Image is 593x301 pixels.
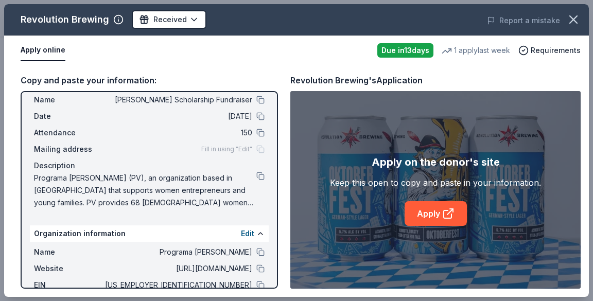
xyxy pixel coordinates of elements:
a: Apply [405,201,467,226]
div: Revolution Brewing [21,11,109,28]
div: Revolution Brewing's Application [290,74,423,87]
span: Programa [PERSON_NAME] (PV), an organization based in [GEOGRAPHIC_DATA] that supports women entre... [34,172,256,209]
span: Programa [PERSON_NAME] [103,246,252,258]
div: Apply on the donor's site [372,154,500,170]
span: [URL][DOMAIN_NAME] [103,262,252,275]
span: Attendance [34,127,103,139]
button: Requirements [518,44,581,57]
button: Apply online [21,40,65,61]
div: Organization information [30,225,269,242]
span: Name [34,246,103,258]
span: [US_EMPLOYER_IDENTIFICATION_NUMBER] [103,279,252,291]
button: Edit [241,227,254,240]
span: Name [34,94,103,106]
span: Mailing address [34,143,103,155]
div: 1 apply last week [442,44,510,57]
button: Received [132,10,206,29]
div: Keep this open to copy and paste in your information. [330,176,541,189]
span: [PERSON_NAME] Scholarship Fundraiser [103,94,252,106]
span: Requirements [531,44,581,57]
div: Description [34,160,265,172]
span: Fill in using "Edit" [201,145,252,153]
div: Due in 13 days [377,43,433,58]
span: Date [34,110,103,122]
span: [DATE] [103,110,252,122]
div: Copy and paste your information: [21,74,278,87]
span: Website [34,262,103,275]
span: 150 [103,127,252,139]
span: Received [153,13,187,26]
button: Report a mistake [487,14,560,27]
span: EIN [34,279,103,291]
